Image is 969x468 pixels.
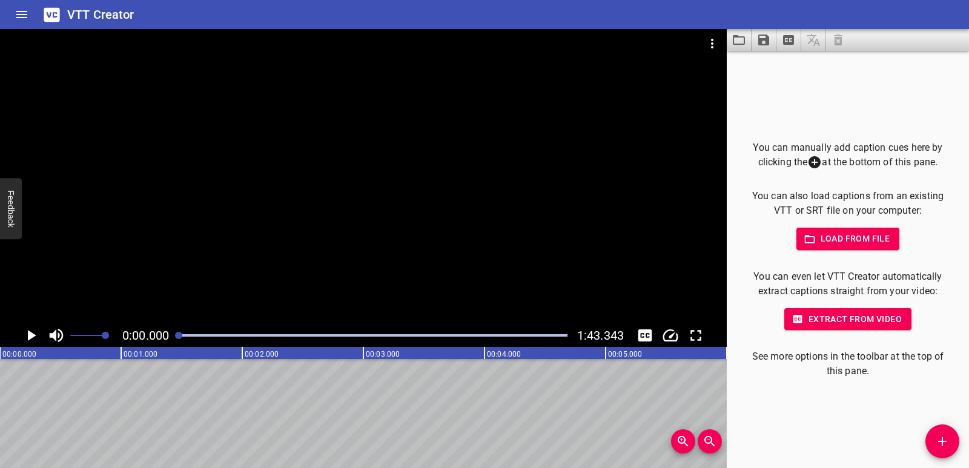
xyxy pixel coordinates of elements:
p: See more options in the toolbar at the top of this pane. [746,349,950,378]
span: Add some captions below, then you can translate them. [801,29,826,51]
p: You can even let VTT Creator automatically extract captions straight from your video: [746,269,950,298]
text: 00:01.000 [124,350,157,358]
button: Zoom In [671,429,695,453]
button: Save captions to file [752,29,776,51]
span: Set video volume [102,332,109,339]
svg: Extract captions from video [781,33,796,47]
div: Playback Speed [659,324,682,347]
div: Hide/Show Captions [633,324,656,347]
button: Play/Pause [19,324,42,347]
text: 00:02.000 [245,350,279,358]
div: Toggle Full Screen [684,324,707,347]
div: Play progress [179,334,567,337]
button: Toggle captions [633,324,656,347]
span: Load from file [806,231,890,246]
text: 00:05.000 [608,350,642,358]
span: Video Duration [577,328,624,343]
p: You can also load captions from an existing VTT or SRT file on your computer: [746,189,950,218]
text: 00:03.000 [366,350,400,358]
button: Extract from video [784,308,911,331]
h6: VTT Creator [67,5,134,24]
button: Video Options [698,29,727,58]
span: Current Time [122,328,169,343]
text: 00:04.000 [487,350,521,358]
span: Extract from video [794,312,902,327]
p: You can manually add caption cues here by clicking the at the bottom of this pane. [746,140,950,170]
button: Extract captions from video [776,29,801,51]
button: Toggle fullscreen [684,324,707,347]
button: Add Cue [925,424,959,458]
button: Change Playback Speed [659,324,682,347]
button: Toggle mute [45,324,68,347]
text: 00:00.000 [2,350,36,358]
button: Load from file [796,228,900,250]
svg: Save captions to file [756,33,771,47]
button: Load captions from file [727,29,752,51]
button: Zoom Out [698,429,722,453]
